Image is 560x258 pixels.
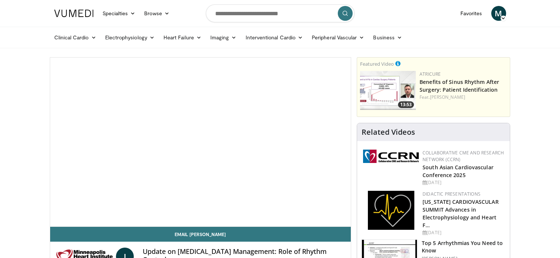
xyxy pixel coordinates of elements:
a: AtriCure [420,71,441,77]
a: [PERSON_NAME] [430,94,465,100]
a: M [491,6,506,21]
a: Electrophysiology [101,30,159,45]
div: Didactic Presentations [423,191,504,197]
div: [DATE] [423,229,504,236]
a: 13:53 [360,71,416,110]
a: Browse [140,6,174,21]
h3: Top 5 Arrhythmias You Need to Know [422,239,505,254]
div: Feat. [420,94,507,101]
a: Benefits of Sinus Rhythm After Surgery: Patient Identification [420,78,499,93]
a: Peripheral Vascular [307,30,369,45]
a: South Asian Cardiovascular Conference 2025 [423,164,493,179]
img: VuMedi Logo [54,10,94,17]
img: a04ee3ba-8487-4636-b0fb-5e8d268f3737.png.150x105_q85_autocrop_double_scale_upscale_version-0.2.png [363,150,419,163]
span: 13:53 [398,101,414,108]
a: Imaging [206,30,241,45]
a: Clinical Cardio [50,30,101,45]
a: Collaborative CME and Research Network (CCRN) [423,150,504,163]
video-js: Video Player [50,58,351,227]
input: Search topics, interventions [206,4,355,22]
a: Email [PERSON_NAME] [50,227,351,242]
div: [DATE] [423,179,504,186]
a: Favorites [456,6,487,21]
a: Interventional Cardio [241,30,308,45]
a: Business [369,30,407,45]
img: 982c273f-2ee1-4c72-ac31-fa6e97b745f7.png.150x105_q85_crop-smart_upscale.png [360,71,416,110]
a: Heart Failure [159,30,206,45]
h4: Related Videos [362,128,415,137]
img: 1860aa7a-ba06-47e3-81a4-3dc728c2b4cf.png.150x105_q85_autocrop_double_scale_upscale_version-0.2.png [368,191,414,230]
a: Specialties [98,6,140,21]
a: [US_STATE] CARDIOVASCULAR SUMMIT Advances in Electrophysiology and Heart F… [423,198,499,229]
small: Featured Video [360,61,394,67]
